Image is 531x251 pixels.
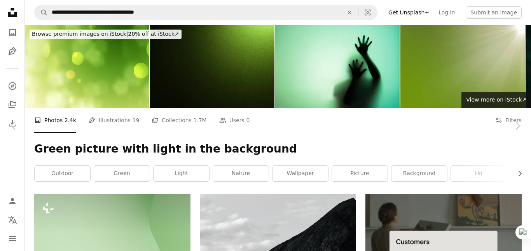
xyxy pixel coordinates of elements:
a: wallpaper [272,166,328,181]
a: black and white mountain under white clouds [200,243,356,250]
a: Log in / Sign up [5,193,20,209]
a: nature [213,166,269,181]
img: Green abstract background [150,25,274,108]
a: green [94,166,150,181]
a: background [391,166,447,181]
span: 1.7M [193,116,206,125]
a: Browse premium images on iStock|20% off at iStock↗ [25,25,186,44]
a: Get Unsplash+ [384,6,434,19]
a: Collections 1.7M [152,108,206,133]
span: 19 [133,116,140,125]
button: Search Unsplash [35,5,48,20]
a: Next [504,88,531,163]
a: Illustrations 19 [89,108,139,133]
button: Submit an image [466,6,522,19]
button: Menu [5,231,20,246]
span: View more on iStock ↗ [466,97,526,103]
button: Visual search [358,5,377,20]
button: Language [5,212,20,228]
button: Clear [341,5,358,20]
img: Sunbeams on a blurred green background. Background for design, postcards and copy space. [400,25,525,108]
span: 0 [246,116,250,125]
a: Log in [434,6,459,19]
a: Illustrations [5,44,20,59]
a: View more on iStock↗ [461,92,531,108]
button: scroll list to the right [513,166,522,181]
form: Find visuals sitewide [34,5,377,20]
a: hd [451,166,507,181]
img: Clean and shiny background animation. Abstract blurred and beautiful bokeh design. The concepts o... [25,25,149,108]
h1: Green picture with light in the background [34,142,522,156]
span: Browse premium images on iStock | [32,31,128,37]
a: light [154,166,209,181]
a: outdoor [35,166,90,181]
a: Users 0 [219,108,250,133]
a: Photos [5,25,20,40]
a: picture [332,166,388,181]
button: Filters [495,108,522,133]
a: Explore [5,78,20,94]
div: 20% off at iStock ↗ [30,30,182,39]
img: Silhouette of man behind the green frosted glass [275,25,400,108]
